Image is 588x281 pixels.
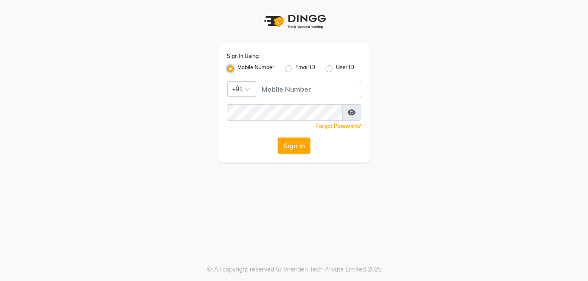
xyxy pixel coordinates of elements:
button: Sign In [278,137,310,154]
label: Mobile Number [237,64,275,74]
label: User ID [336,64,354,74]
input: Username [227,104,342,121]
input: Username [256,81,361,97]
label: Email ID [295,64,315,74]
a: Forgot Password? [316,123,361,129]
img: logo1.svg [259,9,329,34]
label: Sign In Using: [227,52,260,60]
